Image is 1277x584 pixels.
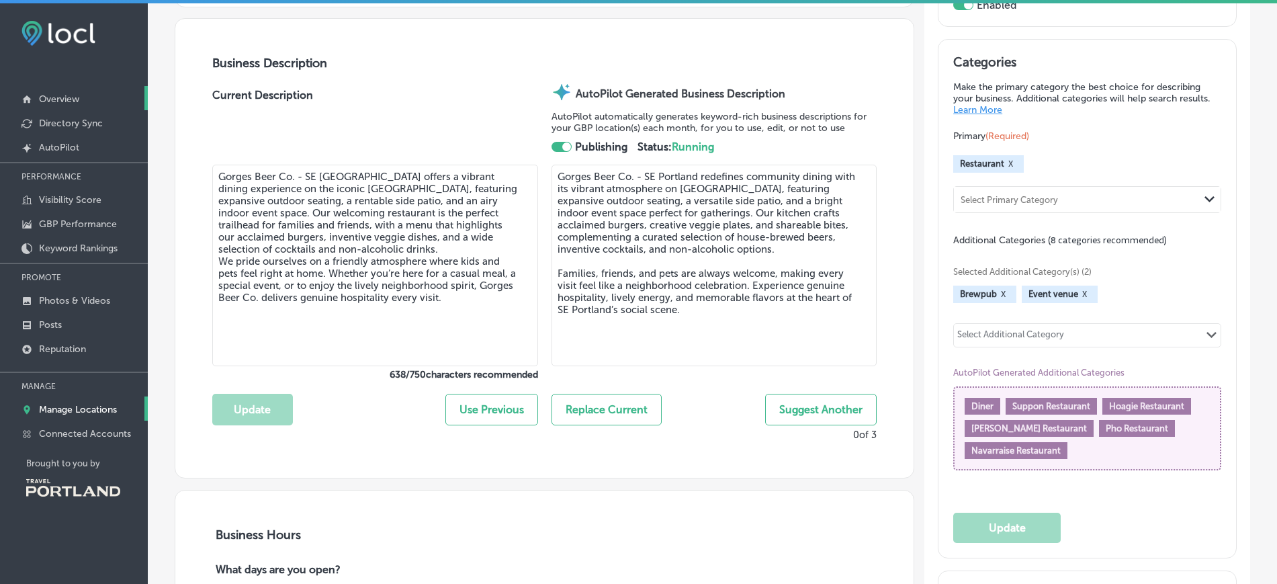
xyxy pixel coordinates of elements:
[575,140,627,153] strong: Publishing
[960,289,997,299] span: Brewpub
[953,368,1211,378] span: AutoPilot Generated Additional Categories
[953,513,1061,543] button: Update
[953,235,1167,246] span: Additional Categories
[212,369,538,380] label: 638 / 750 characters recommended
[212,394,293,425] button: Update
[576,87,785,100] strong: AutoPilot Generated Business Description
[953,130,1029,142] span: Primary
[552,111,877,134] p: AutoPilot automatically generates keyword-rich business descriptions for your GBP location(s) eac...
[26,479,120,497] img: Travel Portland
[39,319,62,331] p: Posts
[39,243,118,254] p: Keyword Rankings
[997,289,1010,300] button: X
[212,89,313,165] label: Current Description
[39,404,117,415] p: Manage Locations
[1012,401,1090,411] span: Suppon Restaurant
[39,428,131,440] p: Connected Accounts
[1028,289,1078,299] span: Event venue
[985,130,1029,142] span: (Required)
[765,394,877,425] button: Suggest Another
[39,118,103,129] p: Directory Sync
[971,446,1061,456] span: Navarraise Restaurant
[39,295,110,306] p: Photos & Videos
[672,140,714,153] span: Running
[39,343,86,355] p: Reputation
[1048,234,1167,247] span: (8 categories recommended)
[445,394,538,425] button: Use Previous
[953,54,1221,75] h3: Categories
[971,401,994,411] span: Diner
[552,82,572,102] img: autopilot-icon
[212,56,877,71] h3: Business Description
[39,218,117,230] p: GBP Performance
[1109,401,1184,411] span: Hoagie Restaurant
[957,329,1064,345] div: Select Additional Category
[960,159,1004,169] span: Restaurant
[953,81,1221,116] p: Make the primary category the best choice for describing your business. Additional categories wil...
[971,423,1087,433] span: Oden Restaurant
[39,93,79,105] p: Overview
[961,194,1058,204] div: Select Primary Category
[1078,289,1091,300] button: X
[21,21,95,46] img: fda3e92497d09a02dc62c9cd864e3231.png
[39,142,79,153] p: AutoPilot
[953,267,1211,277] span: Selected Additional Category(s) (2)
[1004,159,1017,169] button: X
[212,165,538,366] textarea: Gorges Beer Co. - SE [GEOGRAPHIC_DATA] offers a vibrant dining experience on the iconic [GEOGRAPH...
[1106,423,1168,433] span: Pho Restaurant
[39,194,101,206] p: Visibility Score
[552,165,877,366] textarea: Gorges Beer Co. - SE Portland redefines community dining with its vibrant atmosphere on [GEOGRAPH...
[637,140,714,153] strong: Status:
[853,429,877,441] p: 0 of 3
[26,458,148,468] p: Brought to you by
[212,528,877,542] h3: Business Hours
[552,394,662,425] button: Replace Current
[212,564,437,578] p: What days are you open?
[953,104,1002,116] a: Learn More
